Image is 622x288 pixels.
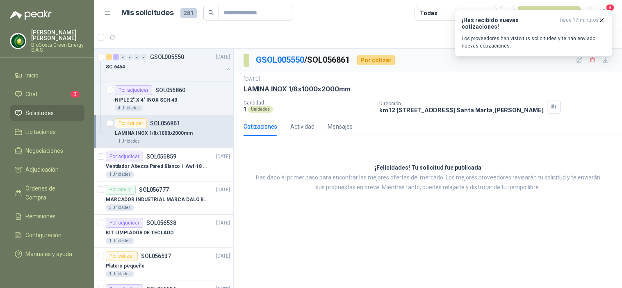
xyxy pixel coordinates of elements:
span: Manuales y ayuda [25,249,72,259]
p: LAMINA INOX 1/8x1000x2000mm [115,129,193,137]
div: Por cotizar [357,55,395,65]
p: LAMINA INOX 1/8x1000x2000mm [244,85,350,93]
p: [DATE] [244,75,260,83]
span: hace 17 minutos [560,17,599,30]
a: Chat2 [10,86,84,102]
div: Todas [420,9,437,18]
a: Licitaciones [10,124,84,140]
a: Por cotizarSOL056861LAMINA INOX 1/8x1000x2000mm1 Unidades [94,115,233,148]
img: Logo peakr [10,10,52,20]
span: 281 [180,8,197,18]
div: 0 [134,54,140,60]
p: SOL056861 [150,120,180,126]
a: Por adjudicarSOL056538[DATE] KIT LIMPIADOR DE TECLADO1 Unidades [94,215,233,248]
div: 0 [120,54,126,60]
div: 1 Unidades [106,171,134,178]
div: 1 [113,54,119,60]
div: 1 [106,54,112,60]
p: Has dado el primer paso para encontrar las mejores ofertas del mercado. Los mejores proveedores r... [254,173,601,193]
div: Mensajes [328,122,353,131]
div: 0 [141,54,147,60]
button: Nueva solicitud [518,6,581,20]
span: Inicio [25,71,39,80]
div: 1 Unidades [115,138,143,145]
p: [DATE] [216,186,230,194]
p: / SOL056861 [256,54,351,66]
h3: ¡Has recibido nuevas cotizaciones! [462,17,557,30]
p: Ventilador Altezza Pared Blanco 1 Awf-18 Pro Balinera [106,163,208,170]
a: Por adjudicarSOL056859[DATE] Ventilador Altezza Pared Blanco 1 Awf-18 Pro Balinera1 Unidades [94,148,233,181]
a: Adjudicación [10,162,84,177]
a: GSOL005550 [256,55,304,65]
a: Órdenes de Compra [10,181,84,205]
span: Negociaciones [25,146,63,155]
p: 1 [244,106,246,113]
p: [PERSON_NAME] [PERSON_NAME] [31,29,84,41]
button: ¡Has recibido nuevas cotizaciones!hace 17 minutos Los proveedores han visto tus solicitudes y te ... [455,10,612,57]
div: Cotizaciones [244,122,277,131]
p: [DATE] [216,53,230,61]
span: 2 [71,91,80,98]
div: Unidades [248,106,273,113]
div: 0 [127,54,133,60]
span: Órdenes de Compra [25,184,77,202]
p: KIT LIMPIADOR DE TECLADO [106,229,174,237]
button: 8 [597,6,612,20]
p: BioCosta Green Energy S.A.S [31,43,84,52]
div: Por enviar [106,185,136,195]
div: Por cotizar [106,251,138,261]
p: SOL056859 [146,154,176,159]
span: search [208,10,214,16]
div: Actividad [290,122,314,131]
a: Por enviarSOL056777[DATE] MARCADOR INDUSTRIAL MARCA DALO BLANCO3 Unidades [94,181,233,215]
p: SOL056860 [155,87,185,93]
p: SOL056538 [146,220,176,226]
div: 1 Unidades [106,238,134,244]
div: Por adjudicar [106,218,143,228]
div: 1 Unidades [106,271,134,277]
div: Por adjudicar [106,152,143,161]
span: 8 [606,4,615,11]
h1: Mis solicitudes [121,7,174,19]
p: km 12 [STREET_ADDRESS] Santa Marta , [PERSON_NAME] [379,107,544,113]
p: SC 6454 [106,63,125,71]
span: Remisiones [25,212,56,221]
span: Configuración [25,231,62,240]
a: Solicitudes [10,105,84,121]
span: Chat [25,90,38,99]
img: Company Logo [10,33,26,49]
p: Los proveedores han visto tus solicitudes y te han enviado nuevas cotizaciones. [462,35,605,50]
p: Dirección [379,101,544,107]
a: Inicio [10,68,84,83]
p: NIPLE 2" X 4" INOX SCH 40 [115,96,177,104]
a: 1 1 0 0 0 0 GSOL005550[DATE] SC 6454 [106,52,232,78]
a: Manuales y ayuda [10,246,84,262]
div: 4 Unidades [115,105,143,111]
p: Platero pequeño [106,262,145,270]
h3: ¡Felicidades! Tu solicitud fue publicada [375,163,481,173]
p: Cantidad [244,100,373,106]
a: Remisiones [10,209,84,224]
span: Adjudicación [25,165,59,174]
span: Solicitudes [25,109,54,118]
p: [DATE] [216,153,230,161]
p: SOL056537 [141,253,171,259]
span: Licitaciones [25,127,56,136]
a: Por cotizarSOL056537[DATE] Platero pequeño1 Unidades [94,248,233,281]
div: Por cotizar [115,118,147,128]
p: [DATE] [216,219,230,227]
a: Configuración [10,227,84,243]
p: [DATE] [216,252,230,260]
div: 3 Unidades [106,204,134,211]
p: GSOL005550 [150,54,184,60]
a: Por adjudicarSOL056860NIPLE 2" X 4" INOX SCH 404 Unidades [94,82,233,115]
a: Negociaciones [10,143,84,159]
p: SOL056777 [139,187,169,193]
p: MARCADOR INDUSTRIAL MARCA DALO BLANCO [106,196,208,204]
div: Por adjudicar [115,85,152,95]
